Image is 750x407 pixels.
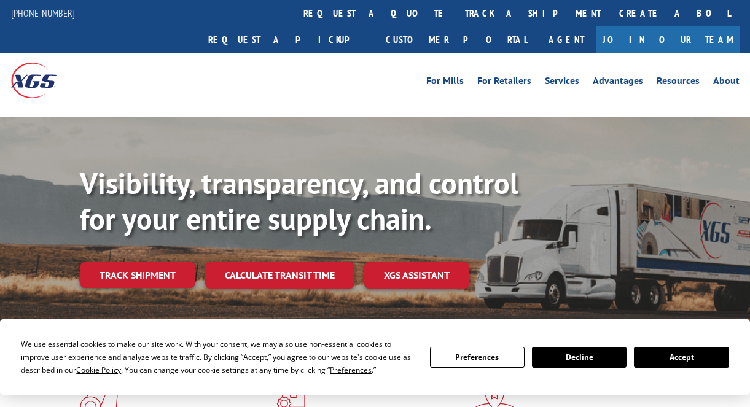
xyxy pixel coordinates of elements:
b: Visibility, transparency, and control for your entire supply chain. [80,164,518,238]
a: About [713,76,740,90]
button: Preferences [430,347,525,368]
a: For Mills [426,76,464,90]
a: Customer Portal [377,26,536,53]
div: We use essential cookies to make our site work. With your consent, we may also use non-essential ... [21,338,415,376]
span: Cookie Policy [76,365,121,375]
a: Advantages [593,76,643,90]
a: Track shipment [80,262,195,288]
a: XGS ASSISTANT [364,262,469,289]
a: Services [545,76,579,90]
a: Join Our Team [596,26,740,53]
span: Preferences [330,365,372,375]
a: For Retailers [477,76,531,90]
button: Accept [634,347,729,368]
button: Decline [532,347,627,368]
a: Resources [657,76,700,90]
a: [PHONE_NUMBER] [11,7,75,19]
a: Agent [536,26,596,53]
a: Request a pickup [199,26,377,53]
a: Calculate transit time [205,262,354,289]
